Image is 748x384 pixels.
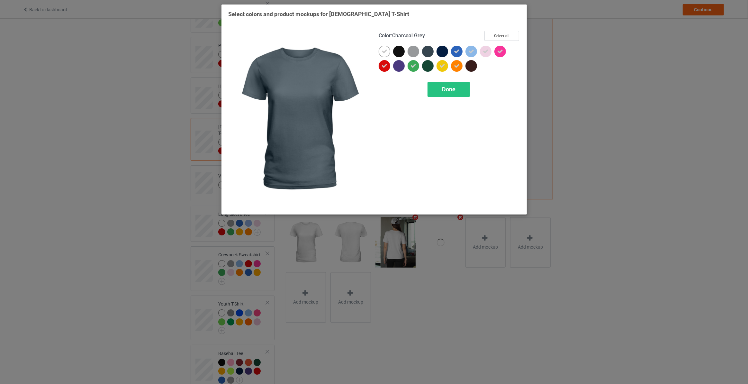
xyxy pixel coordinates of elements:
[442,86,455,93] span: Done
[379,32,391,39] span: Color
[228,11,409,17] span: Select colors and product mockups for [DEMOGRAPHIC_DATA] T-Shirt
[379,32,425,39] h4: :
[228,31,370,208] img: regular.jpg
[392,32,425,39] span: Charcoal Grey
[484,31,519,41] button: Select all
